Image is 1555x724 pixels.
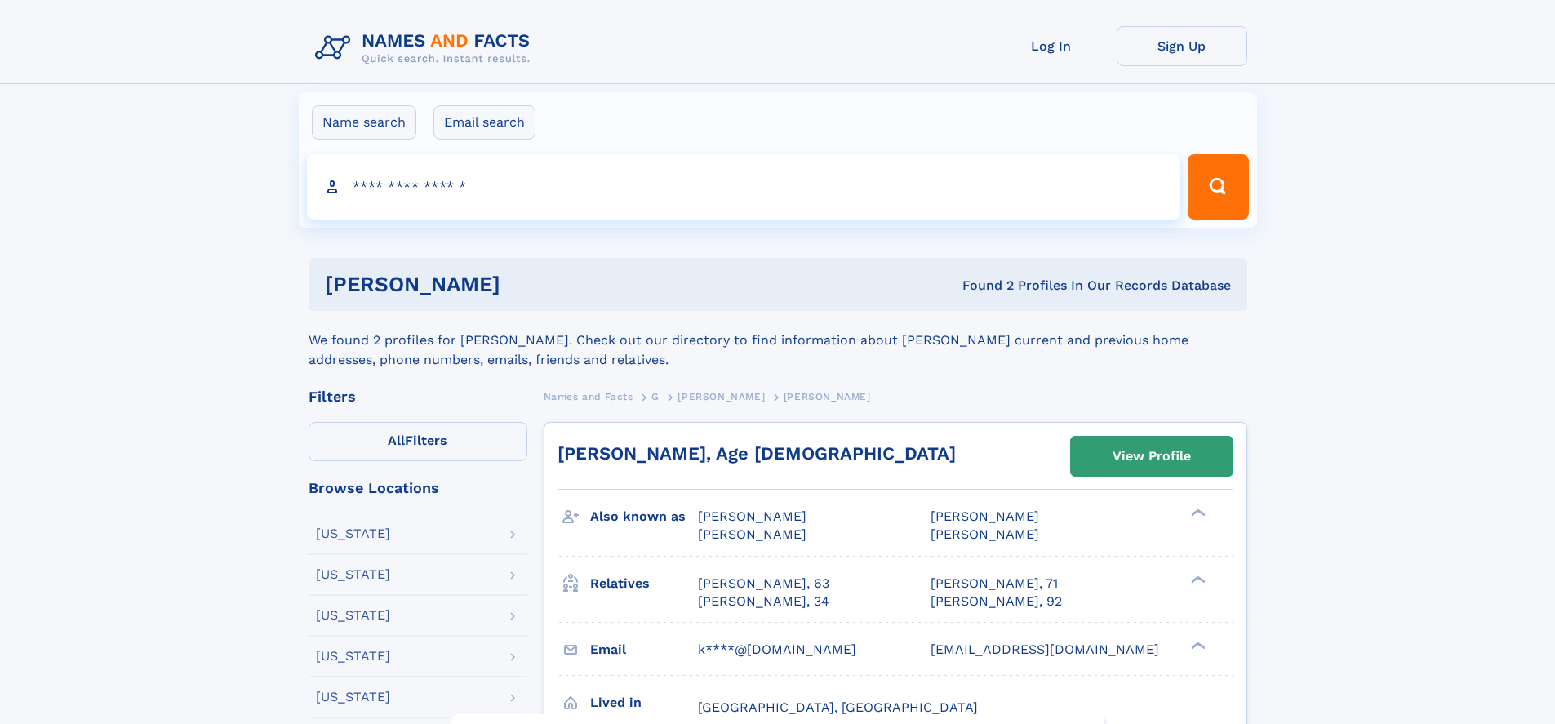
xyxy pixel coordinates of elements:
div: ❯ [1187,640,1206,651]
h3: Lived in [590,689,698,717]
a: Sign Up [1117,26,1247,66]
div: Browse Locations [309,481,527,495]
span: All [388,433,405,448]
a: [PERSON_NAME], 34 [698,593,829,611]
img: Logo Names and Facts [309,26,544,70]
div: We found 2 profiles for [PERSON_NAME]. Check out our directory to find information about [PERSON_... [309,311,1247,370]
div: [US_STATE] [316,650,390,663]
div: Filters [309,389,527,404]
div: [US_STATE] [316,691,390,704]
a: [PERSON_NAME] [678,386,765,406]
a: G [651,386,660,406]
h3: Relatives [590,570,698,597]
div: View Profile [1113,438,1191,475]
span: G [651,391,660,402]
a: [PERSON_NAME], 71 [931,575,1058,593]
label: Name search [312,105,416,140]
span: [PERSON_NAME] [931,509,1039,524]
a: Names and Facts [544,386,633,406]
label: Filters [309,422,527,461]
span: [PERSON_NAME] [678,391,765,402]
a: [PERSON_NAME], Age [DEMOGRAPHIC_DATA] [558,443,956,464]
span: [EMAIL_ADDRESS][DOMAIN_NAME] [931,642,1159,657]
div: [US_STATE] [316,609,390,622]
a: [PERSON_NAME], 92 [931,593,1062,611]
span: [GEOGRAPHIC_DATA], [GEOGRAPHIC_DATA] [698,700,978,715]
div: [US_STATE] [316,568,390,581]
span: [PERSON_NAME] [931,526,1039,542]
span: [PERSON_NAME] [698,509,806,524]
button: Search Button [1188,154,1248,220]
span: [PERSON_NAME] [698,526,806,542]
div: Found 2 Profiles In Our Records Database [731,277,1231,295]
h3: Email [590,636,698,664]
a: Log In [986,26,1117,66]
h1: [PERSON_NAME] [325,274,731,295]
span: [PERSON_NAME] [784,391,871,402]
a: View Profile [1071,437,1233,476]
div: ❯ [1187,574,1206,584]
a: [PERSON_NAME], 63 [698,575,829,593]
div: ❯ [1187,508,1206,518]
label: Email search [433,105,535,140]
h3: Also known as [590,503,698,531]
div: [US_STATE] [316,527,390,540]
input: search input [307,154,1181,220]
